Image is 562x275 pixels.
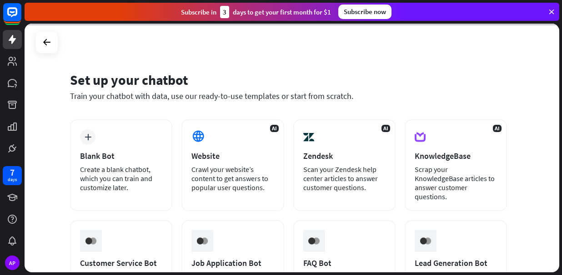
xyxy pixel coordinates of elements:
[220,6,229,18] div: 3
[181,6,331,18] div: Subscribe in days to get your first month for $1
[5,255,20,270] div: AP
[10,168,15,177] div: 7
[338,5,391,19] div: Subscribe now
[3,166,22,185] a: 7 days
[8,177,17,183] div: days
